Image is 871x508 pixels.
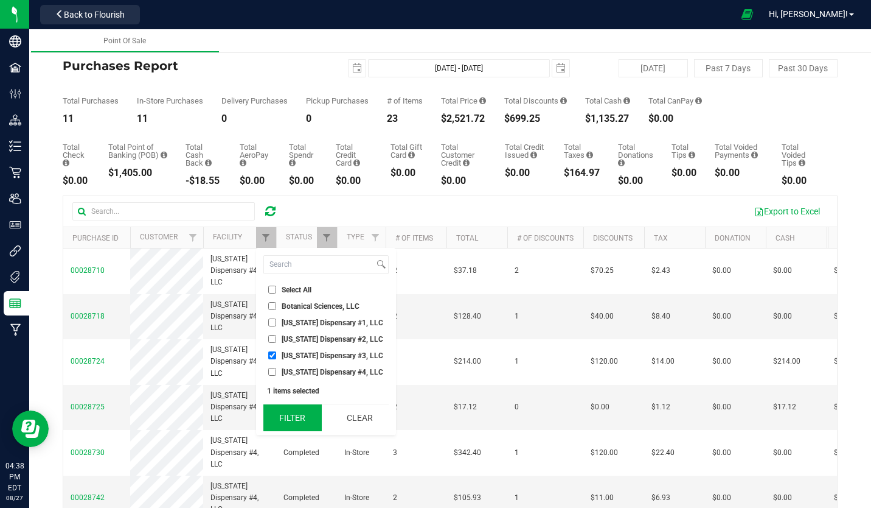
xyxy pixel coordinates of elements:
a: Filter [183,227,203,248]
div: Total AeroPay [240,143,271,167]
span: Open Ecommerce Menu [734,2,761,26]
span: $128.40 [454,311,481,322]
div: Total Price [441,97,486,105]
span: [US_STATE] Dispensary #4, LLC [210,253,269,289]
div: 0 [221,114,288,124]
span: $0.00 [834,447,853,459]
div: Total Credit Issued [505,143,546,159]
span: Select All [282,286,311,294]
span: 1 [515,492,519,504]
a: Filter [256,227,276,248]
span: 00028730 [71,448,105,457]
div: $0.00 [715,168,763,178]
span: 1 [515,311,519,322]
div: 1 items selected [267,387,385,395]
span: $0.00 [712,265,731,277]
span: 2 [393,492,397,504]
span: $120.00 [591,447,618,459]
div: In-Store Purchases [137,97,203,105]
a: Total [456,234,478,242]
div: Total Gift Card [390,143,423,159]
span: select [349,60,366,77]
span: $14.00 [651,356,675,367]
inline-svg: Configuration [9,88,21,100]
span: $0.00 [712,492,731,504]
span: $105.93 [454,492,481,504]
span: 1 [515,356,519,367]
div: $1,405.00 [108,168,167,178]
div: $0.00 [505,168,546,178]
button: [DATE] [619,59,687,77]
div: 23 [387,114,423,124]
div: 0 [306,114,369,124]
span: $342.40 [454,447,481,459]
span: Back to Flourish [64,10,125,19]
button: Filter [263,404,322,431]
div: 11 [63,114,119,124]
i: Sum of all voided payment transaction amounts, excluding tips and transaction fees, for all purch... [751,151,758,159]
input: Botanical Sciences, LLC [268,302,276,310]
div: Pickup Purchases [306,97,369,105]
span: 1 [515,447,519,459]
button: Export to Excel [746,201,828,222]
div: $1,135.27 [585,114,630,124]
span: $0.00 [712,401,731,413]
input: Search... [72,202,255,220]
span: $17.12 [454,401,477,413]
inline-svg: Manufacturing [9,323,21,336]
iframe: Resource center [12,411,49,447]
a: Cash [776,234,795,242]
div: $0.00 [671,168,696,178]
inline-svg: Integrations [9,245,21,257]
span: $0.00 [712,311,731,322]
i: Sum of the successful, non-voided AeroPay payment transactions for all purchases in the date range. [240,159,246,167]
span: $6.93 [651,492,670,504]
i: Sum of the cash-back amounts from rounded-up electronic payments for all purchases in the date ra... [205,159,212,167]
span: Hi, [PERSON_NAME]! [769,9,848,19]
div: $0.00 [336,176,372,186]
span: $70.25 [591,265,614,277]
div: Total Voided Payments [715,143,763,159]
span: [US_STATE] Dispensary #4, LLC [210,299,269,334]
span: $0.00 [834,311,853,322]
div: Total Credit Card [336,143,372,167]
i: Sum of the successful, non-voided Spendr payment transactions for all purchases in the date range. [289,159,296,167]
input: [US_STATE] Dispensary #1, LLC [268,319,276,326]
i: Sum of the discount values applied to the all purchases in the date range. [560,97,567,105]
a: Status [286,233,312,241]
a: # of Discounts [517,234,574,242]
button: Past 30 Days [769,59,838,77]
span: Point Of Sale [103,37,146,45]
inline-svg: Users [9,192,21,205]
i: Sum of the total taxes for all purchases in the date range. [586,151,593,159]
a: Donation [715,234,751,242]
input: Search [264,256,374,273]
div: Total Voided Tips [782,143,819,167]
span: $0.00 [712,447,731,459]
a: Filter [317,227,337,248]
span: [US_STATE] Dispensary #1, LLC [282,319,383,326]
i: Sum of all tips added to successful, non-voided payments for all purchases in the date range. [689,151,695,159]
div: $0.00 [648,114,702,124]
i: Sum of all round-up-to-next-dollar total price adjustments for all purchases in the date range. [618,159,625,167]
div: Total Purchases [63,97,119,105]
input: [US_STATE] Dispensary #3, LLC [268,351,276,359]
inline-svg: Distribution [9,114,21,126]
span: $120.00 [591,356,618,367]
i: Sum of all tip amounts from voided payment transactions for all purchases in the date range. [799,159,805,167]
inline-svg: Tags [9,271,21,283]
p: 04:38 PM EDT [5,460,24,493]
span: $8.40 [651,311,670,322]
div: $164.97 [564,168,600,178]
span: [US_STATE] Dispensary #4, LLC [210,390,269,425]
span: In-Store [344,492,369,504]
div: Total CanPay [648,97,702,105]
span: $0.00 [712,356,731,367]
span: $0.00 [773,265,792,277]
span: $214.00 [454,356,481,367]
div: $0.00 [289,176,318,186]
div: $0.00 [618,176,653,186]
span: 0 [515,401,519,413]
span: $2.43 [651,265,670,277]
inline-svg: Reports [9,297,21,309]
